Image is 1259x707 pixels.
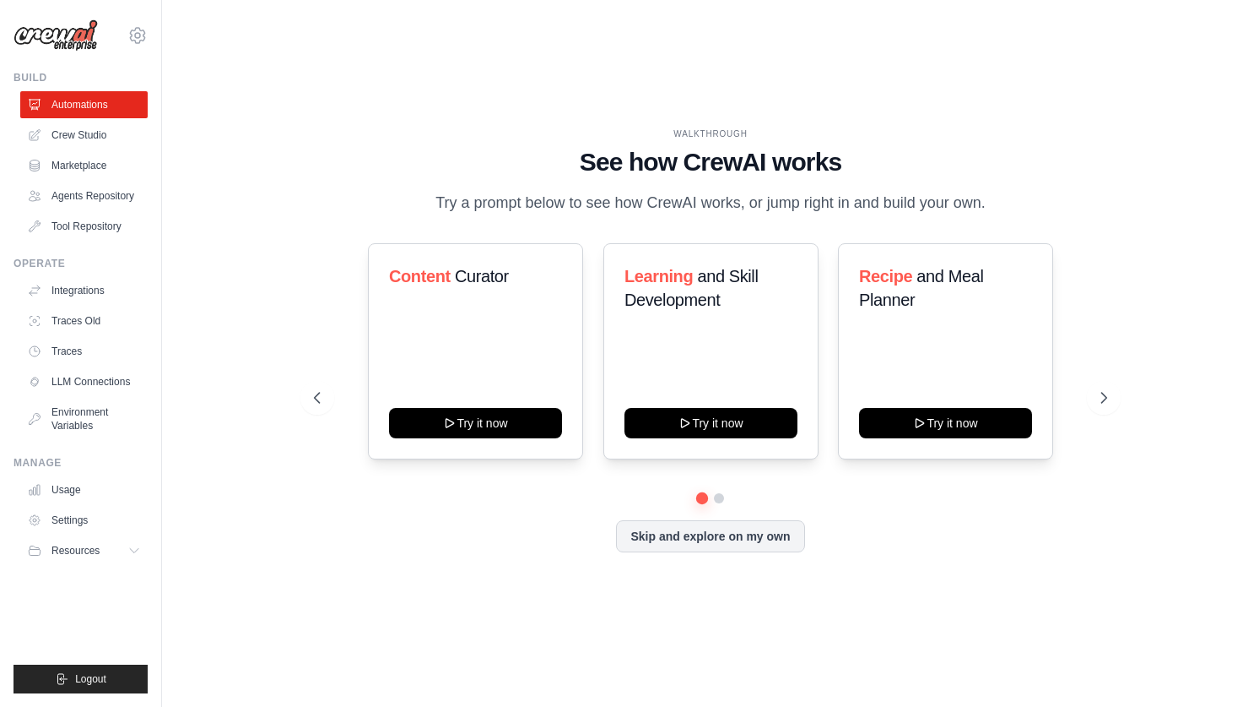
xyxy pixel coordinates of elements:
div: Manage [14,456,148,470]
button: Logout [14,665,148,693]
a: Environment Variables [20,399,148,439]
button: Skip and explore on my own [616,520,804,552]
a: Agents Repository [20,182,148,209]
a: Traces Old [20,307,148,334]
a: Tool Repository [20,213,148,240]
button: Resources [20,537,148,564]
img: Logo [14,19,98,52]
div: Build [14,71,148,84]
span: Recipe [859,267,912,286]
button: Try it now [624,408,797,438]
iframe: Chat Widget [1175,626,1259,707]
span: Learning [624,267,693,286]
button: Try it now [859,408,1032,438]
button: Try it now [389,408,562,438]
a: Automations [20,91,148,118]
span: and Skill Development [624,267,758,309]
p: Try a prompt below to see how CrewAI works, or jump right in and build your own. [427,191,994,215]
h1: See how CrewAI works [314,147,1108,177]
a: Settings [20,507,148,534]
span: Resources [51,544,100,557]
span: Curator [455,267,509,286]
a: Usage [20,476,148,503]
a: Marketplace [20,152,148,179]
a: Traces [20,338,148,365]
span: Logout [75,672,106,686]
div: Operate [14,257,148,270]
a: Crew Studio [20,122,148,149]
a: LLM Connections [20,368,148,395]
a: Integrations [20,277,148,304]
div: WALKTHROUGH [314,128,1108,140]
span: and Meal Planner [859,267,983,309]
span: Content [389,267,451,286]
